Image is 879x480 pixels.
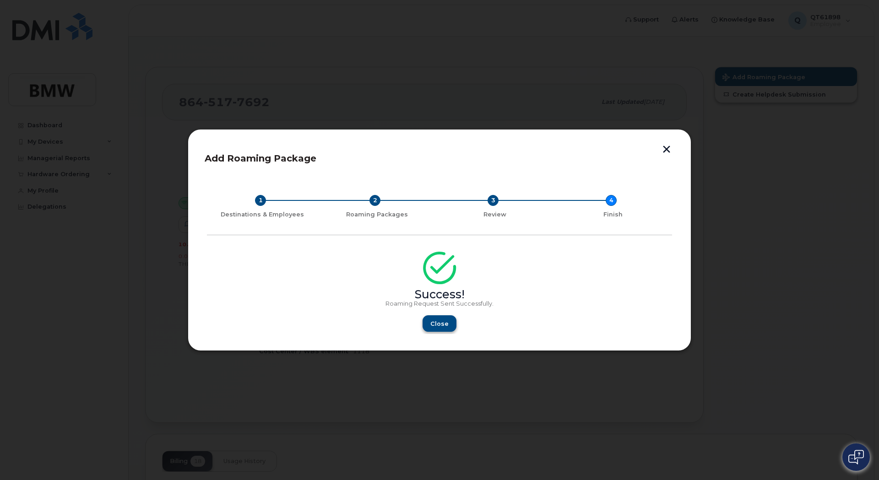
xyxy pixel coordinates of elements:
[207,291,672,298] div: Success!
[430,319,449,328] span: Close
[321,211,432,218] div: Roaming Packages
[211,211,314,218] div: Destinations & Employees
[423,315,456,332] button: Close
[439,211,550,218] div: Review
[205,153,316,164] span: Add Roaming Package
[369,195,380,206] div: 2
[207,300,672,307] p: Roaming Request Sent Successfully.
[848,450,864,464] img: Open chat
[255,195,266,206] div: 1
[488,195,499,206] div: 3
